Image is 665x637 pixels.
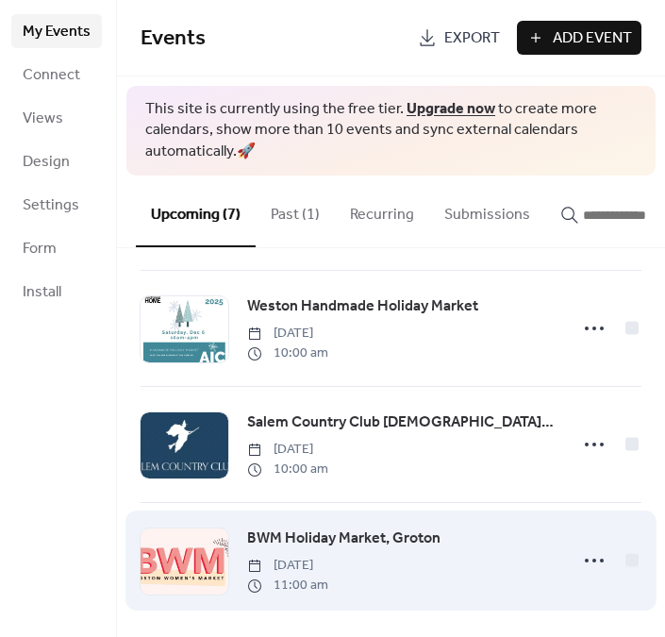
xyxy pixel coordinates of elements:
a: Form [11,231,102,265]
span: Connect [23,64,80,87]
span: 10:00 am [247,344,328,363]
span: 11:00 am [247,576,328,595]
span: Weston Handmade Holiday Market [247,295,478,318]
span: Add Event [553,27,632,50]
span: Design [23,151,70,174]
a: Weston Handmade Holiday Market [247,294,478,319]
span: [DATE] [247,324,328,344]
span: Install [23,281,61,304]
a: Export [408,21,509,55]
span: 10:00 am [247,460,328,479]
button: Upcoming (7) [136,176,256,247]
span: Views [23,108,63,130]
span: BWM Holiday Market, Groton [247,528,441,550]
a: Views [11,101,102,135]
span: Export [444,27,500,50]
span: Form [23,238,57,260]
span: My Events [23,21,91,43]
button: Add Event [517,21,641,55]
button: Submissions [429,176,545,245]
a: BWM Holiday Market, Groton [247,527,441,551]
a: Connect [11,58,102,92]
a: Upgrade now [407,94,495,124]
a: Install [11,275,102,309]
a: My Events [11,14,102,48]
span: [DATE] [247,556,328,576]
button: Past (1) [256,176,335,245]
span: [DATE] [247,440,328,460]
a: Design [11,144,102,178]
a: Settings [11,188,102,222]
span: Settings [23,194,79,217]
span: Events [141,18,206,59]
span: This site is currently using the free tier. to create more calendars, show more than 10 events an... [145,99,637,162]
button: Recurring [335,176,429,245]
a: Salem Country Club [DEMOGRAPHIC_DATA] Luncheon & Holiday Shopping [247,411,557,435]
span: Salem Country Club [DEMOGRAPHIC_DATA] Luncheon & Holiday Shopping [247,411,557,434]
